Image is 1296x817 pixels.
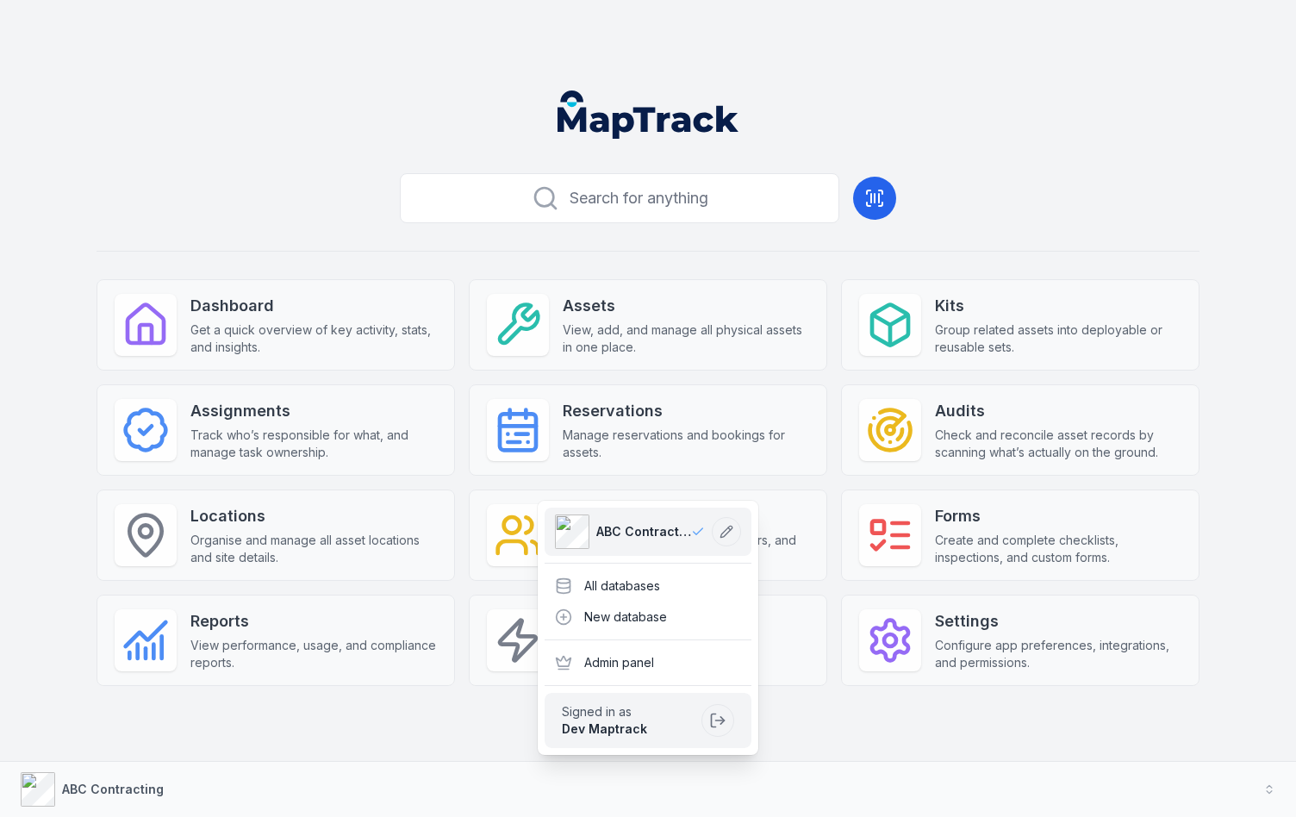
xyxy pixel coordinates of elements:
[596,523,691,540] span: ABC Contracting
[562,703,695,720] span: Signed in as
[562,721,647,736] strong: Dev Maptrack
[545,571,751,602] div: All databases
[538,501,758,755] div: ABC Contracting
[62,782,164,796] strong: ABC Contracting
[545,647,751,678] div: Admin panel
[545,602,751,633] div: New database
